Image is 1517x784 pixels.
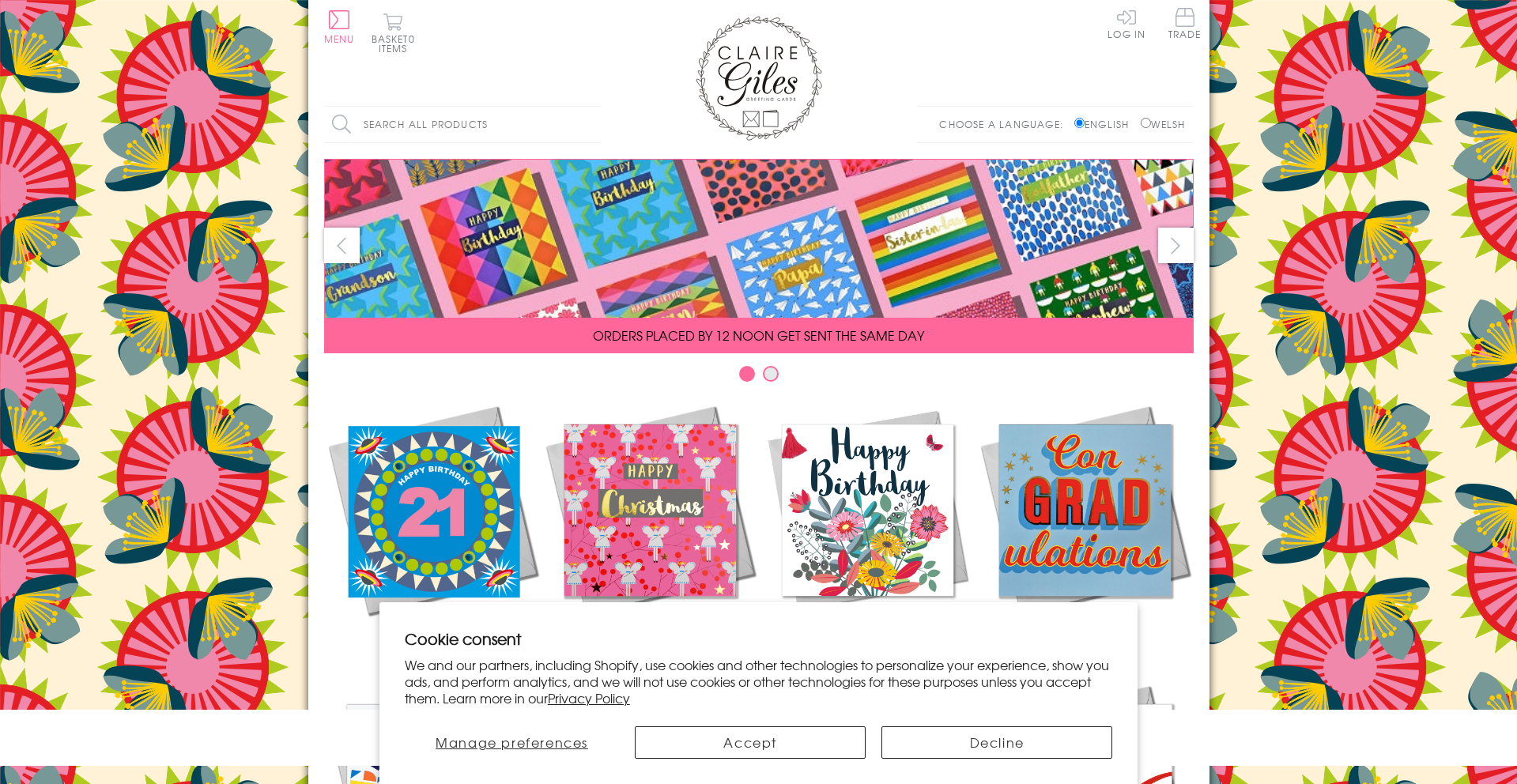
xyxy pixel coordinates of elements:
h2: Cookie consent [405,628,1113,650]
p: Choose a language: [939,117,1071,131]
input: Search all products [324,107,601,142]
button: Accept [635,726,866,759]
div: Carousel Pagination [324,365,1194,390]
button: Carousel Page 1 (Current Slide) [739,366,755,382]
label: English [1074,117,1137,131]
span: 0 items [379,32,415,55]
button: Menu [324,10,355,43]
button: Carousel Page 2 [763,366,779,382]
a: New Releases [324,401,542,650]
img: Claire Giles Greetings Cards [696,16,822,141]
label: Welsh [1141,117,1186,131]
span: Manage preferences [436,733,588,752]
a: Trade [1168,8,1202,42]
a: Christmas [542,401,759,650]
button: Manage preferences [405,726,620,759]
button: prev [324,228,360,263]
p: We and our partners, including Shopify, use cookies and other technologies to personalize your ex... [405,657,1113,706]
a: Birthdays [759,401,976,650]
a: Privacy Policy [548,688,630,707]
input: Welsh [1141,118,1151,128]
button: next [1158,228,1194,263]
a: Log In [1108,8,1145,39]
a: Academic [976,401,1194,650]
span: Menu [324,32,355,46]
span: ORDERS PLACED BY 12 NOON GET SENT THE SAME DAY [593,326,924,345]
input: English [1074,118,1085,128]
button: Basket0 items [372,13,415,53]
button: Decline [881,726,1112,759]
span: Trade [1168,8,1202,39]
input: Search [585,107,601,142]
